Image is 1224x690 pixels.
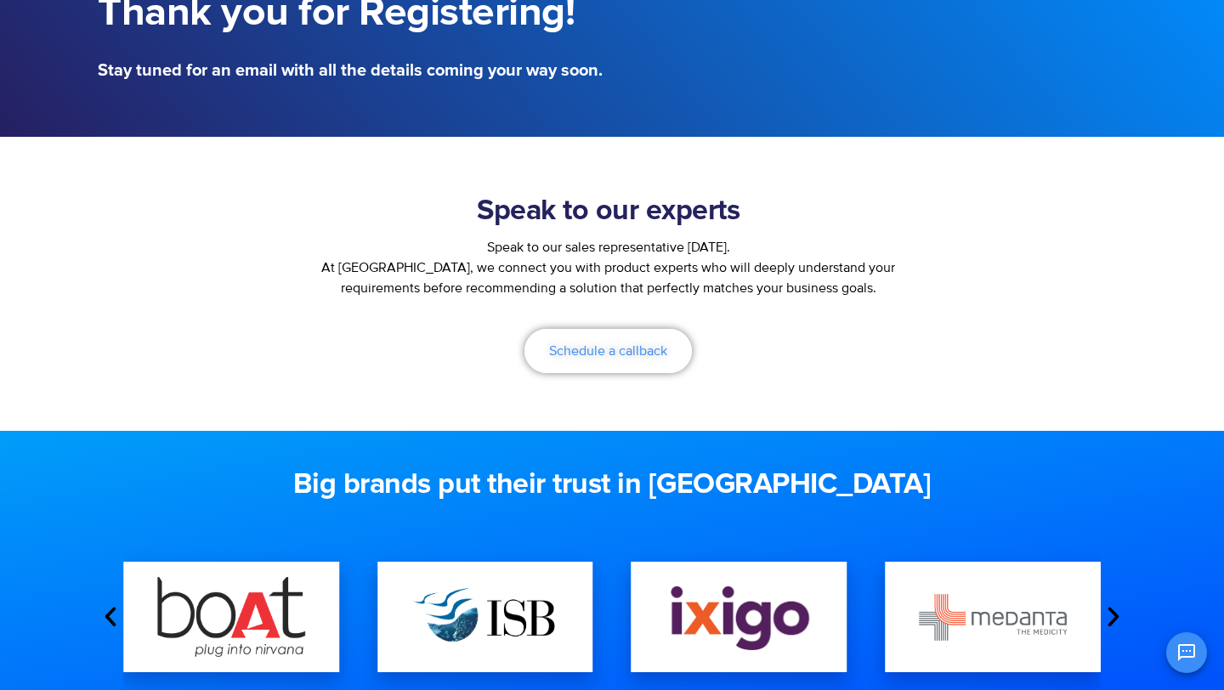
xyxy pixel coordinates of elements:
[919,594,1067,641] img: medanta
[377,562,593,672] div: 3 / 16
[98,468,1126,502] h2: Big brands put their trust in [GEOGRAPHIC_DATA]
[157,577,305,656] img: boat
[632,562,847,672] div: 4 / 16
[666,581,813,653] img: Ixigo
[307,257,910,298] p: At [GEOGRAPHIC_DATA], we connect you with product experts who will deeply understand your require...
[1166,632,1207,673] button: Open chat
[98,62,603,79] h5: Stay tuned for an email with all the details coming your way soon.
[307,195,910,229] h2: Speak to our experts
[123,562,339,672] div: 2 / 16
[549,344,667,358] span: Schedule a callback
[411,575,559,659] img: ISB
[307,237,910,257] div: Speak to our sales representative [DATE].
[885,562,1101,672] div: 5 / 16
[524,329,692,373] a: Schedule a callback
